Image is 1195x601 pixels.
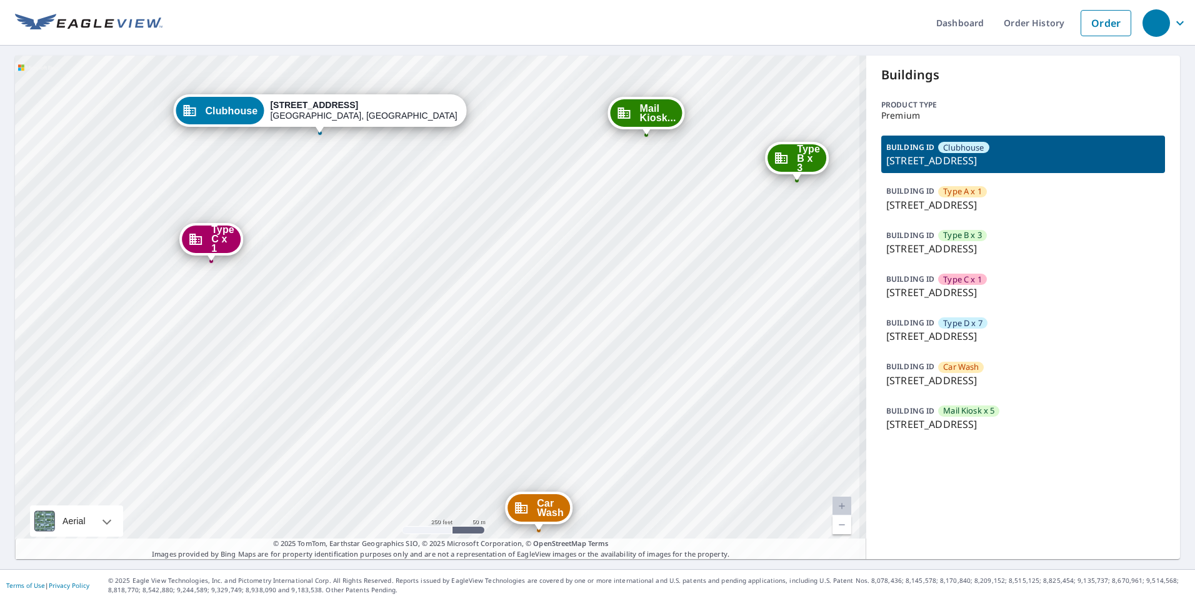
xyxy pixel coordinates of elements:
span: © 2025 TomTom, Earthstar Geographics SIO, © 2025 Microsoft Corporation, © [273,539,609,549]
p: Images provided by Bing Maps are for property identification purposes only and are not a represen... [15,539,866,559]
div: Aerial [59,505,89,537]
p: Buildings [881,66,1165,84]
p: [STREET_ADDRESS] [886,417,1160,432]
a: Terms [588,539,609,548]
p: BUILDING ID [886,361,934,372]
a: Current Level 18.382328706482877, Zoom In Disabled [832,497,851,515]
p: | [6,582,89,589]
a: OpenStreetMap [533,539,586,548]
div: Dropped pin, building Mail Kiosk x 5, Commercial property, 278 Arbor Commons Cir Memphis, TN 38120 [607,97,684,136]
span: Type B x 3 [943,229,982,241]
span: Mail Kiosk... [639,104,676,122]
p: Premium [881,111,1165,121]
p: Product type [881,99,1165,111]
p: BUILDING ID [886,405,934,416]
p: [STREET_ADDRESS] [886,329,1160,344]
img: EV Logo [15,14,162,32]
div: Dropped pin, building Car Wash, Commercial property, 6337 Common Oaks Ct Memphis, TN 38120 [505,492,572,530]
p: [STREET_ADDRESS] [886,197,1160,212]
p: © 2025 Eagle View Technologies, Inc. and Pictometry International Corp. All Rights Reserved. Repo... [108,576,1189,595]
span: Type B x 3 [797,144,820,172]
p: BUILDING ID [886,186,934,196]
div: Dropped pin, building Clubhouse, Commercial property, 225 Arbor Commons Cir Memphis, TN 38120 [173,94,466,133]
p: BUILDING ID [886,230,934,241]
span: Clubhouse [205,106,257,116]
div: Aerial [30,505,123,537]
p: BUILDING ID [886,274,934,284]
span: Car Wash [943,361,979,373]
span: Type C x 1 [943,274,982,286]
span: Type C x 1 [211,225,234,253]
div: Dropped pin, building Type B x 3, Commercial property, 270 Arbor Commons Cir Memphis, TN 38120 [765,142,829,181]
span: Type D x 7 [943,317,982,329]
p: [STREET_ADDRESS] [886,285,1160,300]
a: Terms of Use [6,581,45,590]
p: [STREET_ADDRESS] [886,373,1160,388]
a: Current Level 18.382328706482877, Zoom Out [832,515,851,534]
a: Privacy Policy [49,581,89,590]
a: Order [1081,10,1131,36]
span: Clubhouse [943,142,984,154]
span: Mail Kiosk x 5 [943,405,994,417]
p: [STREET_ADDRESS] [886,153,1160,168]
span: Car Wash [537,499,564,517]
p: BUILDING ID [886,142,934,152]
span: Type A x 1 [943,186,982,197]
strong: [STREET_ADDRESS] [270,100,358,110]
div: [GEOGRAPHIC_DATA], [GEOGRAPHIC_DATA] 38120 [270,100,457,121]
p: BUILDING ID [886,317,934,328]
div: Dropped pin, building Type C x 1, Commercial property, 230 Arbor Commons Cir Memphis, TN 38120 [179,223,243,262]
p: [STREET_ADDRESS] [886,241,1160,256]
